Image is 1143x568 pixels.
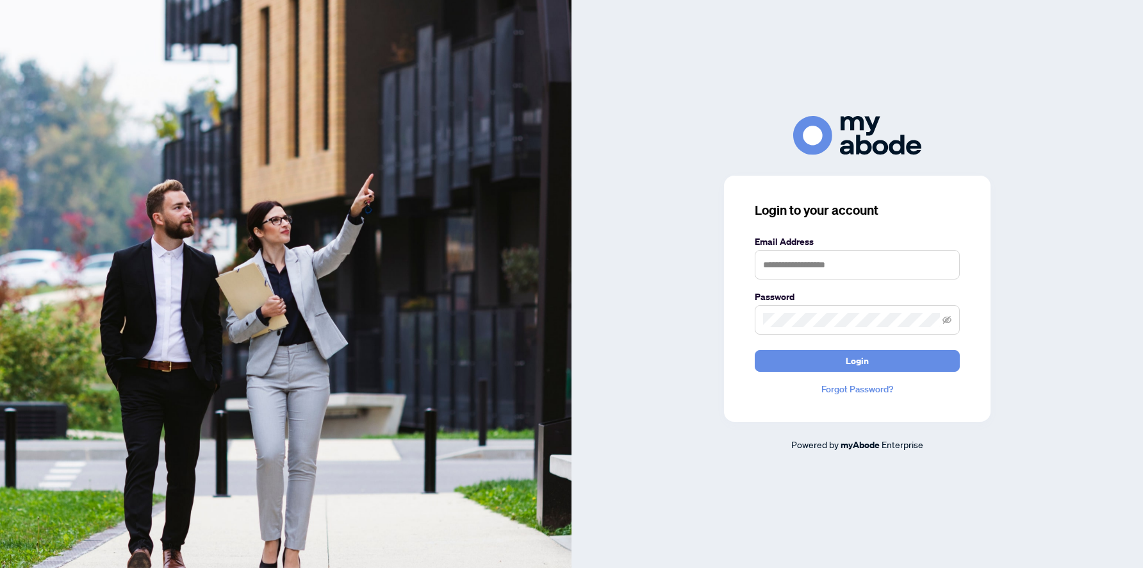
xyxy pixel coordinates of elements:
label: Email Address [755,235,960,249]
span: Powered by [791,439,839,450]
label: Password [755,290,960,304]
a: Forgot Password? [755,382,960,396]
span: Enterprise [882,439,923,450]
span: eye-invisible [942,315,951,324]
button: Login [755,350,960,372]
span: Login [846,351,869,371]
img: ma-logo [793,116,921,155]
a: myAbode [841,438,880,452]
h3: Login to your account [755,201,960,219]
